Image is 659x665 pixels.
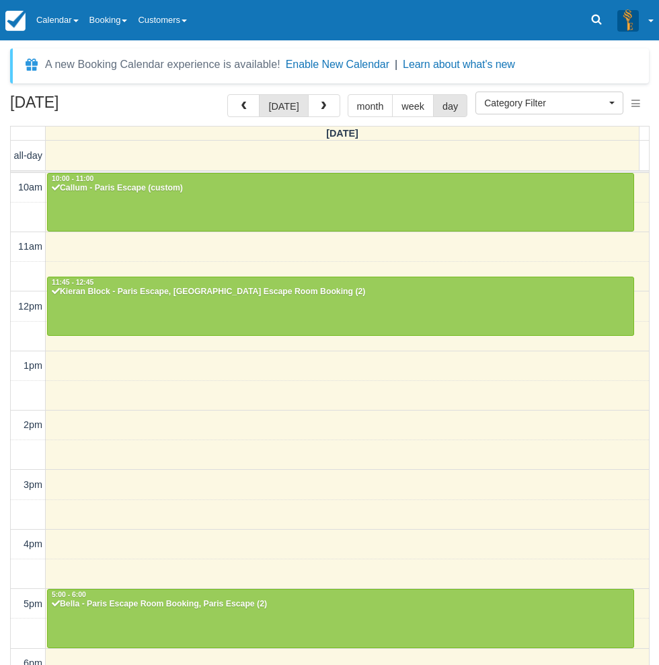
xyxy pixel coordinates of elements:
span: | [395,59,397,70]
h2: [DATE] [10,94,180,119]
span: 12pm [18,301,42,312]
span: 11:45 - 12:45 [52,279,93,286]
img: A3 [617,9,639,31]
a: Learn about what's new [403,59,515,70]
span: 2pm [24,419,42,430]
span: 5:00 - 6:00 [52,591,86,598]
a: 11:45 - 12:45Kieran Block - Paris Escape, [GEOGRAPHIC_DATA] Escape Room Booking (2) [47,277,634,336]
button: week [392,94,434,117]
div: A new Booking Calendar experience is available! [45,57,280,73]
button: Category Filter [475,92,623,114]
span: 5pm [24,598,42,609]
span: [DATE] [326,128,358,139]
button: Enable New Calendar [286,58,389,71]
button: [DATE] [259,94,308,117]
span: 1pm [24,360,42,371]
span: 3pm [24,479,42,490]
img: checkfront-main-nav-mini-logo.png [5,11,26,31]
div: Callum - Paris Escape (custom) [51,183,630,194]
button: day [433,94,467,117]
span: all-day [14,150,42,161]
div: Bella - Paris Escape Room Booking, Paris Escape (2) [51,599,630,610]
span: Category Filter [484,96,606,110]
button: month [348,94,393,117]
span: 10:00 - 11:00 [52,175,93,182]
span: 4pm [24,538,42,549]
span: 10am [18,182,42,193]
a: 5:00 - 6:00Bella - Paris Escape Room Booking, Paris Escape (2) [47,589,634,648]
span: 11am [18,241,42,252]
a: 10:00 - 11:00Callum - Paris Escape (custom) [47,173,634,232]
div: Kieran Block - Paris Escape, [GEOGRAPHIC_DATA] Escape Room Booking (2) [51,287,630,297]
